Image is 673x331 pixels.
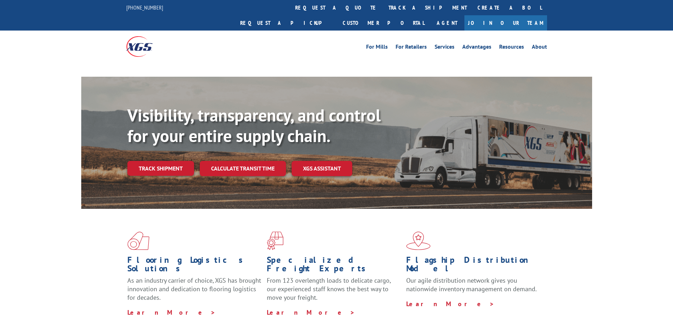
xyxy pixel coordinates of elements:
[127,276,261,302] span: As an industry carrier of choice, XGS has brought innovation and dedication to flooring logistics...
[292,161,352,176] a: XGS ASSISTANT
[406,232,431,250] img: xgs-icon-flagship-distribution-model-red
[267,276,401,308] p: From 123 overlength loads to delicate cargo, our experienced staff knows the best way to move you...
[127,232,149,250] img: xgs-icon-total-supply-chain-intelligence-red
[499,44,524,52] a: Resources
[127,256,261,276] h1: Flooring Logistics Solutions
[464,15,547,31] a: Join Our Team
[462,44,491,52] a: Advantages
[337,15,430,31] a: Customer Portal
[267,308,355,316] a: Learn More >
[366,44,388,52] a: For Mills
[406,300,495,308] a: Learn More >
[532,44,547,52] a: About
[235,15,337,31] a: Request a pickup
[406,276,537,293] span: Our agile distribution network gives you nationwide inventory management on demand.
[200,161,286,176] a: Calculate transit time
[267,232,283,250] img: xgs-icon-focused-on-flooring-red
[267,256,401,276] h1: Specialized Freight Experts
[396,44,427,52] a: For Retailers
[127,308,216,316] a: Learn More >
[126,4,163,11] a: [PHONE_NUMBER]
[127,161,194,176] a: Track shipment
[406,256,540,276] h1: Flagship Distribution Model
[127,104,381,147] b: Visibility, transparency, and control for your entire supply chain.
[430,15,464,31] a: Agent
[435,44,454,52] a: Services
